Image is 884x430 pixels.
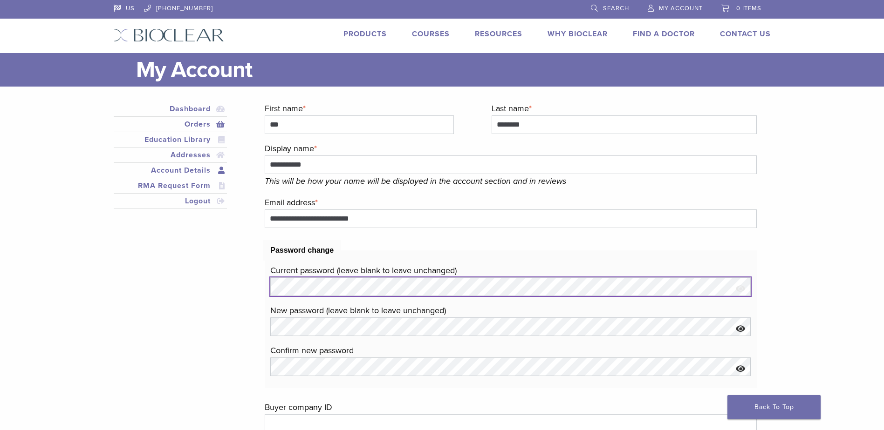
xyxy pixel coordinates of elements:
span: 0 items [736,5,761,12]
a: Courses [412,29,450,39]
nav: Account pages [114,101,227,220]
a: Back To Top [727,395,821,419]
img: Bioclear [114,28,224,42]
label: Current password (leave blank to leave unchanged) [270,263,751,277]
a: Resources [475,29,522,39]
label: Confirm new password [270,343,751,357]
a: Orders [116,119,226,130]
a: Account Details [116,165,226,176]
a: Addresses [116,149,226,161]
button: Show password [731,317,751,341]
label: Display name [265,141,756,155]
a: RMA Request Form [116,180,226,191]
a: Contact Us [720,29,771,39]
a: Products [343,29,387,39]
a: Education Library [116,134,226,145]
label: First name [265,101,454,115]
em: This will be how your name will be displayed in the account section and in reviews [265,176,566,186]
label: Email address [265,195,756,209]
label: Last name [492,101,756,115]
label: Buyer company ID [265,400,756,414]
button: Hide password [731,277,751,301]
label: New password (leave blank to leave unchanged) [270,303,751,317]
button: Show password [731,357,751,381]
a: Dashboard [116,103,226,114]
a: Why Bioclear [548,29,608,39]
h1: My Account [136,53,771,87]
span: My Account [659,5,703,12]
a: Logout [116,195,226,207]
a: Find A Doctor [633,29,695,39]
span: Search [603,5,629,12]
legend: Password change [263,240,341,261]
